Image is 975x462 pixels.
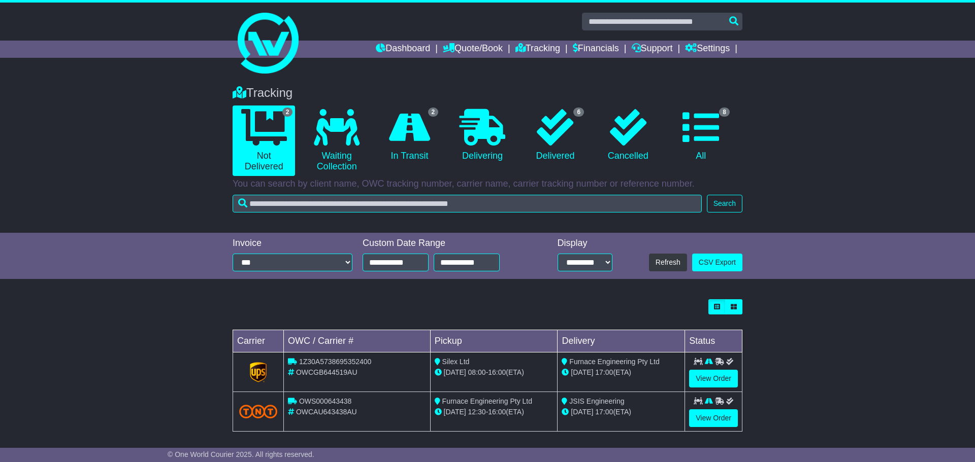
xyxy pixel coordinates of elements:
a: Cancelled [597,105,659,165]
a: Settings [685,41,730,58]
span: 8 [719,108,730,117]
span: 17:00 [595,368,613,376]
span: OWCGB644519AU [296,368,357,376]
p: You can search by client name, OWC tracking number, carrier name, carrier tracking number or refe... [233,179,742,190]
span: © One World Courier 2025. All rights reserved. [168,450,314,458]
a: View Order [689,409,738,427]
span: 16:00 [488,368,506,376]
span: 16:00 [488,408,506,416]
img: GetCarrierServiceLogo [250,362,267,382]
a: 8 All [670,105,732,165]
div: (ETA) [562,407,680,417]
a: 2 Not Delivered [233,105,295,176]
a: Waiting Collection [305,105,368,176]
a: View Order [689,370,738,387]
a: Dashboard [376,41,430,58]
a: Support [632,41,673,58]
span: 1Z30A5738695352400 [299,358,371,366]
a: Quote/Book [443,41,503,58]
td: Delivery [558,330,685,352]
span: Furnace Engineering Pty Ltd [442,397,532,405]
a: 6 Delivered [524,105,587,165]
span: [DATE] [444,368,466,376]
div: Custom Date Range [363,238,526,249]
div: Invoice [233,238,352,249]
a: 2 In Transit [378,105,441,165]
span: 12:30 [468,408,486,416]
span: [DATE] [571,408,593,416]
button: Search [707,195,742,212]
img: TNT_Domestic.png [239,405,277,418]
span: 2 [282,108,293,117]
div: Display [558,238,612,249]
div: (ETA) [562,367,680,378]
span: OWS000643438 [299,397,352,405]
span: 08:00 [468,368,486,376]
span: OWCAU643438AU [296,408,357,416]
div: Tracking [227,86,747,100]
span: 17:00 [595,408,613,416]
td: OWC / Carrier # [284,330,431,352]
span: [DATE] [444,408,466,416]
td: Pickup [430,330,558,352]
button: Refresh [649,254,687,271]
span: 2 [428,108,439,117]
div: - (ETA) [435,407,554,417]
span: Furnace Engineering Pty Ltd [569,358,659,366]
td: Carrier [233,330,284,352]
a: Delivering [451,105,513,165]
div: - (ETA) [435,367,554,378]
span: [DATE] [571,368,593,376]
a: CSV Export [692,254,742,271]
span: Silex Ltd [442,358,470,366]
span: JSIS Engineering [569,397,624,405]
a: Tracking [515,41,560,58]
span: 6 [573,108,584,117]
a: Financials [573,41,619,58]
td: Status [685,330,742,352]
